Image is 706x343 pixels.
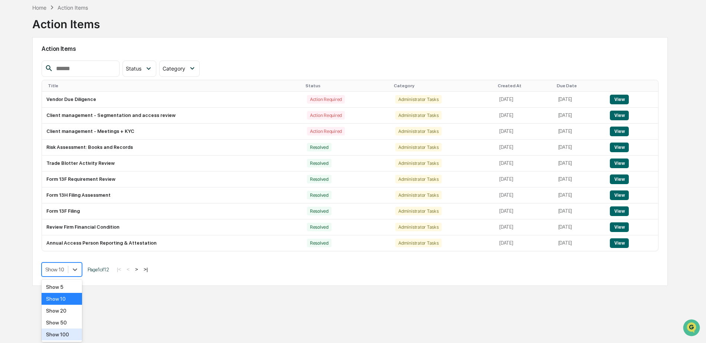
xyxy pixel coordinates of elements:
td: Annual Access Person Reporting & Attestation [42,235,303,251]
span: Data Lookup [15,108,47,115]
div: Administrator Tasks [395,95,441,104]
button: View [610,174,629,184]
div: 🗄️ [54,94,60,100]
a: View [610,97,629,102]
div: We're available if you need us! [25,64,94,70]
button: View [610,222,629,232]
td: Form 13F Filing [42,203,303,219]
div: Administrator Tasks [395,207,441,215]
div: Show 10 [42,293,82,305]
div: Resolved [307,159,331,167]
td: Vendor Due Diligence [42,92,303,108]
div: Show 100 [42,329,82,340]
span: Attestations [61,94,92,101]
button: |< [115,266,123,272]
td: [DATE] [554,108,606,124]
div: Show 5 [42,281,82,293]
div: Home [32,4,46,11]
button: >| [141,266,150,272]
td: [DATE] [554,187,606,203]
a: View [610,160,629,166]
td: [DATE] [495,124,553,140]
a: 🖐️Preclearance [4,91,51,104]
div: Administrator Tasks [395,239,441,247]
td: [DATE] [554,124,606,140]
a: 🔎Data Lookup [4,105,50,118]
button: View [610,206,629,216]
td: [DATE] [495,235,553,251]
a: View [610,192,629,198]
td: [DATE] [554,156,606,171]
td: Form 13H Filing Assessment [42,187,303,203]
img: 1746055101610-c473b297-6a78-478c-a979-82029cc54cd1 [7,57,21,70]
div: Created At [498,83,550,88]
div: Resolved [307,191,331,199]
div: Administrator Tasks [395,111,441,120]
div: Action Required [307,111,345,120]
a: View [610,144,629,150]
span: Page 1 of 12 [88,267,109,272]
td: Review Firm Financial Condition [42,219,303,235]
button: > [133,266,140,272]
div: Show 20 [42,305,82,317]
td: [DATE] [554,92,606,108]
div: Administrator Tasks [395,175,441,183]
div: Status [305,83,388,88]
td: [DATE] [495,92,553,108]
button: View [610,159,629,168]
td: Risk Assessment: Books and Records [42,140,303,156]
span: Status [126,65,141,72]
td: [DATE] [495,219,553,235]
button: View [610,143,629,152]
button: Start new chat [126,59,135,68]
div: Administrator Tasks [395,223,441,231]
div: Administrator Tasks [395,191,441,199]
div: Administrator Tasks [395,143,441,151]
span: Preclearance [15,94,48,101]
a: View [610,240,629,246]
span: Category [163,65,185,72]
div: Due Date [557,83,603,88]
a: View [610,112,629,118]
iframe: Open customer support [682,318,702,339]
td: Client management - Meetings + KYC [42,124,303,140]
div: Start new chat [25,57,122,64]
a: View [610,176,629,182]
td: [DATE] [495,156,553,171]
a: View [610,208,629,214]
div: Administrator Tasks [395,127,441,135]
td: Form 13F Requirement Review [42,171,303,187]
button: View [610,238,629,248]
td: [DATE] [495,108,553,124]
h2: Action Items [42,45,658,52]
td: Trade Blotter Activity Review [42,156,303,171]
td: [DATE] [554,235,606,251]
button: < [124,266,132,272]
div: Title [48,83,300,88]
a: View [610,128,629,134]
td: Client management - Segmentation and access review [42,108,303,124]
div: Administrator Tasks [395,159,441,167]
span: Pylon [74,126,90,131]
div: Resolved [307,239,331,247]
div: 🔎 [7,108,13,114]
div: Action Required [307,127,345,135]
td: [DATE] [495,187,553,203]
td: [DATE] [495,171,553,187]
td: [DATE] [554,219,606,235]
td: [DATE] [554,171,606,187]
button: View [610,95,629,104]
a: View [610,224,629,230]
p: How can we help? [7,16,135,27]
td: [DATE] [554,203,606,219]
a: 🗄️Attestations [51,91,95,104]
div: Resolved [307,207,331,215]
button: View [610,127,629,136]
td: [DATE] [554,140,606,156]
div: Resolved [307,223,331,231]
button: View [610,190,629,200]
td: [DATE] [495,140,553,156]
button: View [610,111,629,120]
